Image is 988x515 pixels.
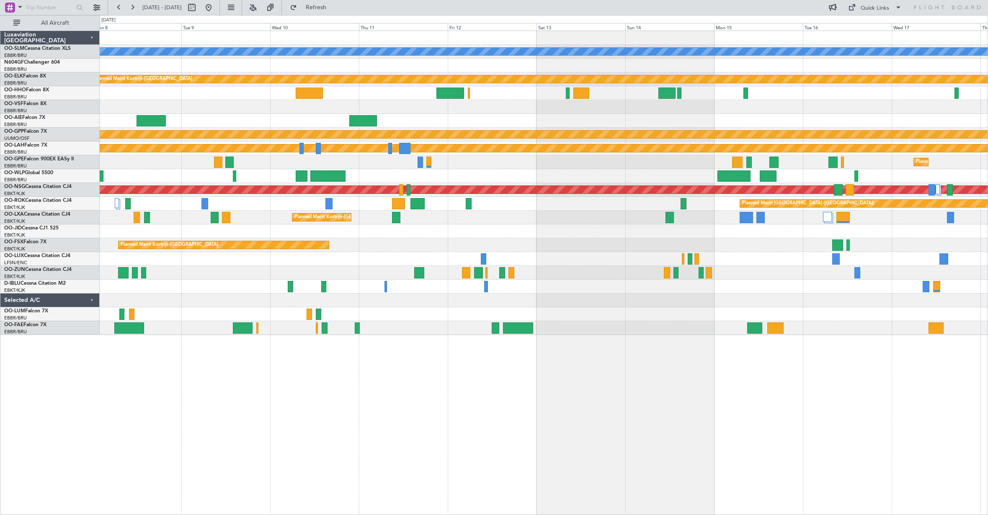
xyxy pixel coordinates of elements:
[4,60,24,65] span: N604GF
[359,23,448,31] div: Thu 11
[448,23,537,31] div: Fri 12
[4,309,48,314] a: OO-LUMFalcon 7X
[4,74,46,79] a: OO-ELKFalcon 8X
[95,73,192,85] div: Planned Maint Kortrijk-[GEOGRAPHIC_DATA]
[625,23,714,31] div: Sun 14
[9,16,91,30] button: All Aircraft
[4,46,24,51] span: OO-SLM
[4,267,72,272] a: OO-ZUNCessna Citation CJ4
[4,163,27,169] a: EBBR/BRU
[286,1,336,14] button: Refresh
[803,23,892,31] div: Tue 16
[4,232,25,238] a: EBKT/KJK
[270,23,359,31] div: Wed 10
[4,108,27,114] a: EBBR/BRU
[4,149,27,155] a: EBBR/BRU
[4,246,25,252] a: EBKT/KJK
[4,157,74,162] a: OO-GPEFalcon 900EX EASy II
[4,184,72,189] a: OO-NSGCessna Citation CJ4
[4,198,72,203] a: OO-ROKCessna Citation CJ4
[4,46,71,51] a: OO-SLMCessna Citation XLS
[93,23,181,31] div: Mon 8
[4,184,25,189] span: OO-NSG
[4,191,25,197] a: EBKT/KJK
[4,52,27,59] a: EBBR/BRU
[4,60,60,65] a: N604GFChallenger 604
[4,101,23,106] span: OO-VSF
[4,226,59,231] a: OO-JIDCessna CJ1 525
[142,4,182,11] span: [DATE] - [DATE]
[4,177,27,183] a: EBBR/BRU
[181,23,270,31] div: Tue 9
[4,198,25,203] span: OO-ROK
[4,143,47,148] a: OO-LAHFalcon 7X
[892,23,980,31] div: Wed 17
[4,94,27,100] a: EBBR/BRU
[4,226,22,231] span: OO-JID
[4,315,27,321] a: EBBR/BRU
[4,239,46,245] a: OO-FSXFalcon 7X
[4,267,25,272] span: OO-ZUN
[4,281,66,286] a: D-IBLUCessna Citation M2
[4,281,21,286] span: D-IBLU
[4,218,25,224] a: EBKT/KJK
[4,115,45,120] a: OO-AIEFalcon 7X
[4,115,22,120] span: OO-AIE
[22,20,88,26] span: All Aircraft
[4,329,27,335] a: EBBR/BRU
[4,322,23,327] span: OO-FAE
[4,143,24,148] span: OO-LAH
[4,322,46,327] a: OO-FAEFalcon 7X
[4,74,23,79] span: OO-ELK
[4,170,53,175] a: OO-WLPGlobal 5500
[4,212,24,217] span: OO-LXA
[4,157,24,162] span: OO-GPE
[4,287,25,294] a: EBKT/KJK
[844,1,906,14] button: Quick Links
[537,23,625,31] div: Sat 13
[4,260,27,266] a: LFSN/ENC
[4,204,25,211] a: EBKT/KJK
[121,239,218,251] div: Planned Maint Kortrijk-[GEOGRAPHIC_DATA]
[714,23,803,31] div: Mon 15
[4,88,26,93] span: OO-HHO
[294,211,392,224] div: Planned Maint Kortrijk-[GEOGRAPHIC_DATA]
[742,197,874,210] div: Planned Maint [GEOGRAPHIC_DATA] ([GEOGRAPHIC_DATA])
[4,212,70,217] a: OO-LXACessna Citation CJ4
[861,4,889,13] div: Quick Links
[26,1,74,14] input: Trip Number
[4,253,24,258] span: OO-LUX
[101,17,116,24] div: [DATE]
[4,88,49,93] a: OO-HHOFalcon 8X
[4,129,24,134] span: OO-GPP
[4,80,27,86] a: EBBR/BRU
[4,129,47,134] a: OO-GPPFalcon 7X
[299,5,334,10] span: Refresh
[4,101,46,106] a: OO-VSFFalcon 8X
[4,309,25,314] span: OO-LUM
[4,135,29,142] a: UUMO/OSF
[4,170,25,175] span: OO-WLP
[4,121,27,128] a: EBBR/BRU
[4,66,27,72] a: EBBR/BRU
[4,253,70,258] a: OO-LUXCessna Citation CJ4
[4,273,25,280] a: EBKT/KJK
[4,239,23,245] span: OO-FSX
